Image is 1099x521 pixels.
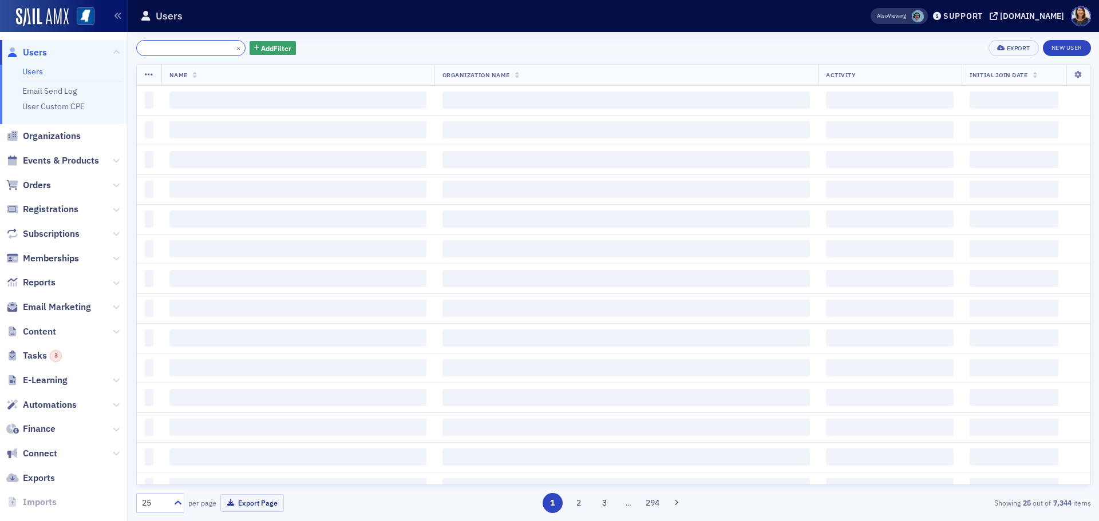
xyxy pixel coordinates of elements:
[620,498,637,508] span: …
[6,46,47,59] a: Users
[6,179,51,192] a: Orders
[169,329,426,347] span: ‌
[442,151,810,168] span: ‌
[23,447,57,460] span: Connect
[145,478,153,495] span: ‌
[169,300,426,317] span: ‌
[970,92,1058,109] span: ‌
[169,71,188,79] span: Name
[970,121,1058,138] span: ‌
[23,228,80,240] span: Subscriptions
[145,92,153,109] span: ‌
[970,151,1058,168] span: ‌
[145,240,153,257] span: ‌
[826,92,954,109] span: ‌
[826,300,954,317] span: ‌
[1000,11,1064,21] div: [DOMAIN_NAME]
[169,181,426,198] span: ‌
[442,478,810,495] span: ‌
[442,389,810,406] span: ‌
[23,496,57,508] span: Imports
[970,359,1058,376] span: ‌
[156,9,183,23] h1: Users
[50,350,62,362] div: 3
[6,228,80,240] a: Subscriptions
[943,11,983,21] div: Support
[250,41,297,55] button: AddFilter
[781,498,1091,508] div: Showing out of items
[145,210,153,228] span: ‌
[6,252,79,265] a: Memberships
[22,86,77,96] a: Email Send Log
[6,203,78,216] a: Registrations
[826,359,954,376] span: ‌
[442,71,510,79] span: Organization Name
[826,389,954,406] span: ‌
[261,43,291,53] span: Add Filter
[970,478,1058,495] span: ‌
[912,10,924,22] span: Rachel Shirley
[169,478,426,495] span: ‌
[826,181,954,198] span: ‌
[6,423,56,435] a: Finance
[826,210,954,228] span: ‌
[6,276,56,289] a: Reports
[970,181,1058,198] span: ‌
[6,130,81,142] a: Organizations
[145,419,153,436] span: ‌
[826,448,954,466] span: ‌
[145,181,153,198] span: ‌
[234,42,244,53] button: ×
[145,151,153,168] span: ‌
[77,7,94,25] img: SailAMX
[990,12,1068,20] button: [DOMAIN_NAME]
[643,493,663,513] button: 294
[6,496,57,508] a: Imports
[826,329,954,347] span: ‌
[442,270,810,287] span: ‌
[442,448,810,466] span: ‌
[970,210,1058,228] span: ‌
[989,40,1038,56] button: Export
[543,493,563,513] button: 1
[16,8,69,26] a: SailAMX
[169,419,426,436] span: ‌
[826,121,954,138] span: ‌
[23,423,56,435] span: Finance
[970,270,1058,287] span: ‌
[145,448,153,466] span: ‌
[1021,498,1033,508] strong: 25
[595,493,615,513] button: 3
[23,179,51,192] span: Orders
[169,210,426,228] span: ‌
[442,240,810,257] span: ‌
[169,121,426,138] span: ‌
[22,101,85,112] a: User Custom CPE
[1043,40,1091,56] a: New User
[970,329,1058,347] span: ‌
[970,240,1058,257] span: ‌
[169,448,426,466] span: ‌
[220,494,284,512] button: Export Page
[442,92,810,109] span: ‌
[970,71,1027,79] span: Initial Join Date
[145,329,153,347] span: ‌
[442,121,810,138] span: ‌
[23,325,56,338] span: Content
[169,270,426,287] span: ‌
[23,46,47,59] span: Users
[23,154,99,167] span: Events & Products
[6,472,55,484] a: Exports
[442,300,810,317] span: ‌
[826,270,954,287] span: ‌
[826,478,954,495] span: ‌
[1051,498,1073,508] strong: 7,344
[970,300,1058,317] span: ‌
[23,276,56,289] span: Reports
[23,349,62,362] span: Tasks
[23,252,79,265] span: Memberships
[6,447,57,460] a: Connect
[6,374,68,387] a: E-Learning
[6,325,56,338] a: Content
[877,12,888,19] div: Also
